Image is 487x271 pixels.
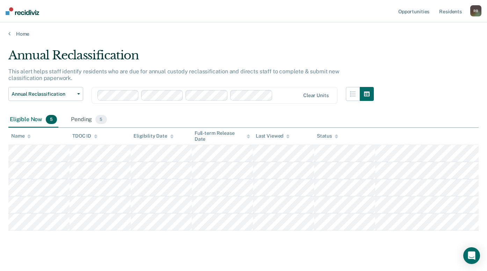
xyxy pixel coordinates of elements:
[95,115,107,124] span: 5
[8,31,479,37] a: Home
[8,112,58,127] div: Eligible Now5
[463,247,480,264] div: Open Intercom Messenger
[70,112,108,127] div: Pending5
[470,5,481,16] div: R B
[317,133,338,139] div: Status
[303,93,329,98] div: Clear units
[12,91,74,97] span: Annual Reclassification
[72,133,97,139] div: TDOC ID
[470,5,481,16] button: RB
[6,7,39,15] img: Recidiviz
[195,130,250,142] div: Full-term Release Date
[133,133,174,139] div: Eligibility Date
[8,68,339,81] p: This alert helps staff identify residents who are due for annual custody reclassification and dir...
[8,87,83,101] button: Annual Reclassification
[256,133,290,139] div: Last Viewed
[8,48,374,68] div: Annual Reclassification
[46,115,57,124] span: 5
[11,133,31,139] div: Name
